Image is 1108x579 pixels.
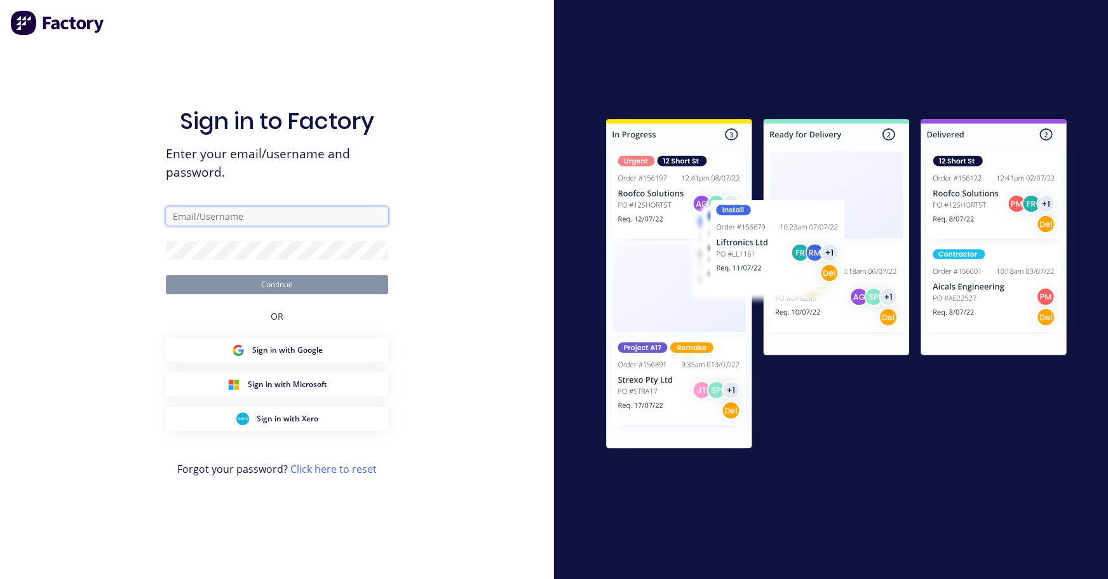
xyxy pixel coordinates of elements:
[578,93,1095,479] img: Sign in
[166,207,388,226] input: Email/Username
[177,461,377,477] span: Forgot your password?
[166,407,388,431] button: Xero Sign inSign in with Xero
[227,378,240,391] img: Microsoft Sign in
[271,294,283,338] div: OR
[166,275,388,294] button: Continue
[290,462,377,476] a: Click here to reset
[248,379,327,390] span: Sign in with Microsoft
[166,372,388,397] button: Microsoft Sign inSign in with Microsoft
[252,344,323,356] span: Sign in with Google
[166,338,388,362] button: Google Sign inSign in with Google
[257,413,318,425] span: Sign in with Xero
[236,412,249,425] img: Xero Sign in
[232,344,245,357] img: Google Sign in
[180,107,374,135] h1: Sign in to Factory
[10,10,105,36] img: Factory
[166,145,388,182] span: Enter your email/username and password.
